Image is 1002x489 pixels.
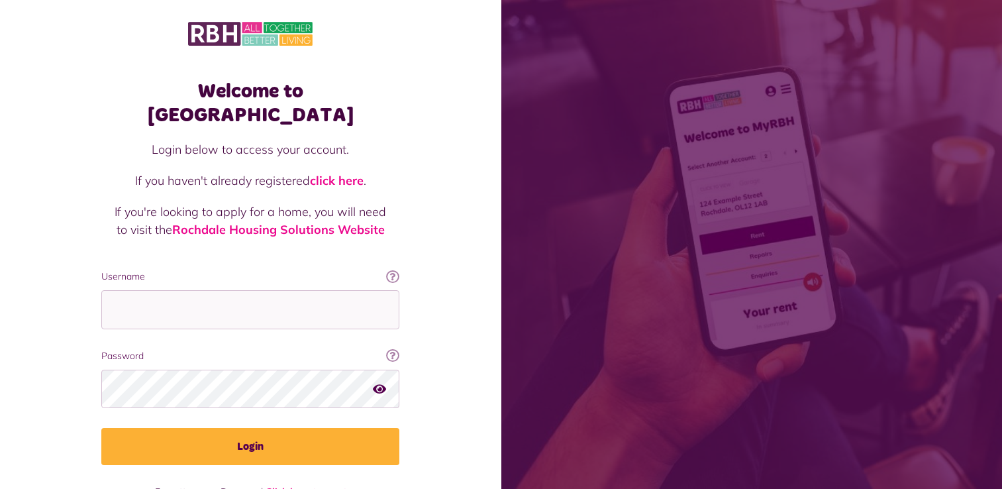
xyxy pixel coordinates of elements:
p: If you're looking to apply for a home, you will need to visit the [115,203,386,239]
p: If you haven't already registered . [115,172,386,190]
p: Login below to access your account. [115,140,386,158]
h1: Welcome to [GEOGRAPHIC_DATA] [101,80,399,127]
button: Login [101,428,399,465]
a: click here [310,173,364,188]
label: Username [101,270,399,284]
a: Rochdale Housing Solutions Website [172,222,385,237]
img: MyRBH [188,20,313,48]
label: Password [101,349,399,363]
